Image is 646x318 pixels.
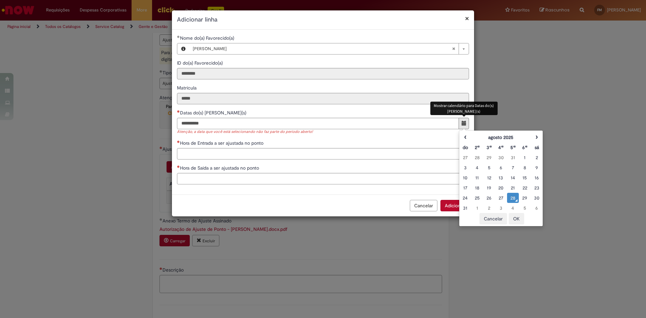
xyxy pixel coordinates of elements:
[533,184,541,191] div: 23 August 2025 Saturday
[180,35,236,41] span: Necessários - Nome do(a) Favorecido(a)
[448,43,459,54] abbr: Limpar campo Nome do(a) Favorecido(a)
[497,184,505,191] div: 20 August 2025 Wednesday
[497,195,505,201] div: 27 August 2025 Wednesday
[473,205,481,211] div: 01 September 2025 Monday
[177,85,198,91] span: Somente leitura - Matrícula
[509,184,517,191] div: 21 August 2025 Thursday
[410,200,437,211] button: Cancelar
[177,173,469,184] input: Hora de Saída a ser ajustada no ponto
[177,110,180,113] span: Necessários
[485,164,493,171] div: 05 August 2025 Tuesday
[509,164,517,171] div: 07 August 2025 Thursday
[189,43,469,54] a: [PERSON_NAME]Limpar campo Nome do(a) Favorecido(a)
[465,15,469,22] button: Fechar modal
[479,213,507,224] button: Cancelar
[473,195,481,201] div: 25 August 2025 Monday
[177,68,469,79] input: ID do(a) Favorecido(a)
[531,142,543,152] th: Sábado
[461,154,469,161] div: 27 July 2025 Sunday
[485,195,493,201] div: 26 August 2025 Tuesday
[177,43,189,54] button: Nome do(a) Favorecido(a), Visualizar este registro Felipe Da Silva Menezes
[473,184,481,191] div: 18 August 2025 Monday
[459,132,471,142] th: Mês anterior
[497,154,505,161] div: 30 July 2025 Wednesday
[485,154,493,161] div: 29 July 2025 Tuesday
[533,154,541,161] div: 02 August 2025 Saturday
[497,205,505,211] div: 03 September 2025 Wednesday
[430,102,498,115] div: Mostrar calendário para Datas do(s) [PERSON_NAME](s)
[521,164,529,171] div: 08 August 2025 Friday
[177,129,469,135] div: Atenção, a data que você está selecionando não faz parte do período aberto!
[471,132,531,142] th: agosto 2025. Alternar mês
[177,140,180,143] span: Necessários
[473,154,481,161] div: 28 July 2025 Monday
[521,195,529,201] div: 29 August 2025 Friday
[193,43,452,54] span: [PERSON_NAME]
[440,200,469,211] button: Adicionar
[485,174,493,181] div: 12 August 2025 Tuesday
[459,130,543,226] div: Escolher data
[461,164,469,171] div: 03 August 2025 Sunday
[459,118,469,129] button: Mostrar calendário para Datas do(s) Ajuste(s)
[519,142,531,152] th: Sexta-feira
[521,154,529,161] div: 01 August 2025 Friday
[177,148,469,160] input: Hora de Entrada a ser ajustada no ponto
[485,184,493,191] div: 19 August 2025 Tuesday
[180,165,260,171] span: Hora de Saída a ser ajustada no ponto
[461,174,469,181] div: 10 August 2025 Sunday
[507,142,519,152] th: Quinta-feira
[497,174,505,181] div: 13 August 2025 Wednesday
[461,205,469,211] div: 31 August 2025 Sunday
[521,174,529,181] div: 15 August 2025 Friday
[177,93,469,104] input: Matrícula
[177,118,459,129] input: Datas do(s) Ajuste(s)
[509,154,517,161] div: 31 July 2025 Thursday
[177,165,180,168] span: Necessários
[531,132,543,142] th: Próximo mês
[473,164,481,171] div: 04 August 2025 Monday
[461,195,469,201] div: 24 August 2025 Sunday
[471,142,483,152] th: Segunda-feira
[485,205,493,211] div: 02 September 2025 Tuesday
[473,174,481,181] div: 11 August 2025 Monday
[180,140,265,146] span: Hora de Entrada a ser ajustada no ponto
[533,164,541,171] div: 09 August 2025 Saturday
[495,142,507,152] th: Quarta-feira
[459,142,471,152] th: Domingo
[177,15,469,24] h2: Adicionar linha
[483,142,495,152] th: Terça-feira
[533,205,541,211] div: 06 September 2025 Saturday
[180,110,248,116] span: Datas do(s) [PERSON_NAME](s)
[509,195,517,201] div: O seletor de data foi aberto.28 August 2025 Thursday
[521,205,529,211] div: 05 September 2025 Friday
[509,205,517,211] div: 04 September 2025 Thursday
[533,195,541,201] div: 30 August 2025 Saturday
[509,213,524,224] button: OK
[177,60,224,66] span: Somente leitura - ID do(a) Favorecido(a)
[461,184,469,191] div: 17 August 2025 Sunday
[533,174,541,181] div: 16 August 2025 Saturday
[497,164,505,171] div: 06 August 2025 Wednesday
[521,184,529,191] div: 22 August 2025 Friday
[509,174,517,181] div: 14 August 2025 Thursday
[177,35,180,38] span: Obrigatório Preenchido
